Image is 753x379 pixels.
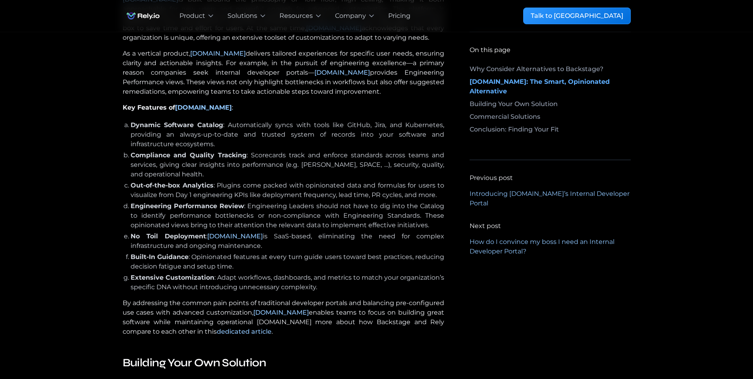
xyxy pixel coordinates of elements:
[701,327,742,368] iframe: Chatbot
[470,237,630,256] a: How do I convince my boss I need an Internal Developer Portal?
[523,8,631,24] a: Talk to [GEOGRAPHIC_DATA]
[175,104,232,111] a: [DOMAIN_NAME]
[131,151,445,179] li: : Scorecards track and enforce standards across teams and services, giving clear insights into pe...
[131,253,189,261] strong: Built-In Guidance
[123,104,175,111] strong: Key Features of
[131,121,223,129] strong: Dynamic Software Catalog
[131,273,445,292] li: : Adapt workflows, dashboards, and metrics to match your organization’s specific DNA without intr...
[123,103,445,112] p: :
[131,274,214,281] strong: Extensive Customization
[253,309,309,316] a: [DOMAIN_NAME]
[470,189,630,208] a: Introducing [DOMAIN_NAME]’s Internal Developer Portal
[470,77,630,99] a: [DOMAIN_NAME]: The Smart, Opinionated Alternative
[388,11,410,21] a: Pricing
[131,232,445,251] li: : is SaaS-based, eliminating the need for complex infrastructure and ongoing maintenance.
[531,11,623,21] div: Talk to [GEOGRAPHIC_DATA]
[131,202,244,210] strong: Engineering Performance Review
[470,173,513,183] div: Previous post
[131,232,206,240] strong: No Toil Deployment
[131,182,214,189] strong: Out-of-the-box Analytics
[179,11,205,21] div: Product
[470,99,630,112] a: Building Your Own Solution
[190,50,246,57] a: [DOMAIN_NAME]
[131,201,445,230] li: : Engineering Leaders should not have to dig into the Catalog to identify performance bottlenecks...
[123,298,445,336] p: By addressing the common pain points of traditional developer portals and balancing pre-configure...
[470,64,630,77] a: Why Consider Alternatives to Backstage?
[217,328,272,335] a: dedicated article
[131,120,445,149] li: : Automatically syncs with tools like GitHub, Jira, and Kubernetes, providing an always-up-to-dat...
[207,232,263,240] a: [DOMAIN_NAME]
[470,125,630,137] a: Conclusion: Finding Your Fit
[314,69,370,76] a: [DOMAIN_NAME]
[131,252,445,271] li: : Opinionated features at every turn guide users toward best practices, reducing decision fatigue...
[470,45,510,55] div: On this page
[470,221,501,231] div: Next post
[123,8,164,24] img: Rely.io logo
[279,11,313,21] div: Resources
[123,356,445,370] h4: Building Your Own Solution
[131,151,247,159] strong: Compliance and Quality Tracking
[131,181,445,200] li: : Plugins come packed with opinionated data and formulas for users to visualize from Day 1 engine...
[123,49,445,97] p: As a vertical product, delivers tailored experiences for specific user needs, ensuring clarity an...
[335,11,366,21] div: Company
[123,8,164,24] a: home
[470,112,630,125] a: Commercial Solutions
[227,11,257,21] div: Solutions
